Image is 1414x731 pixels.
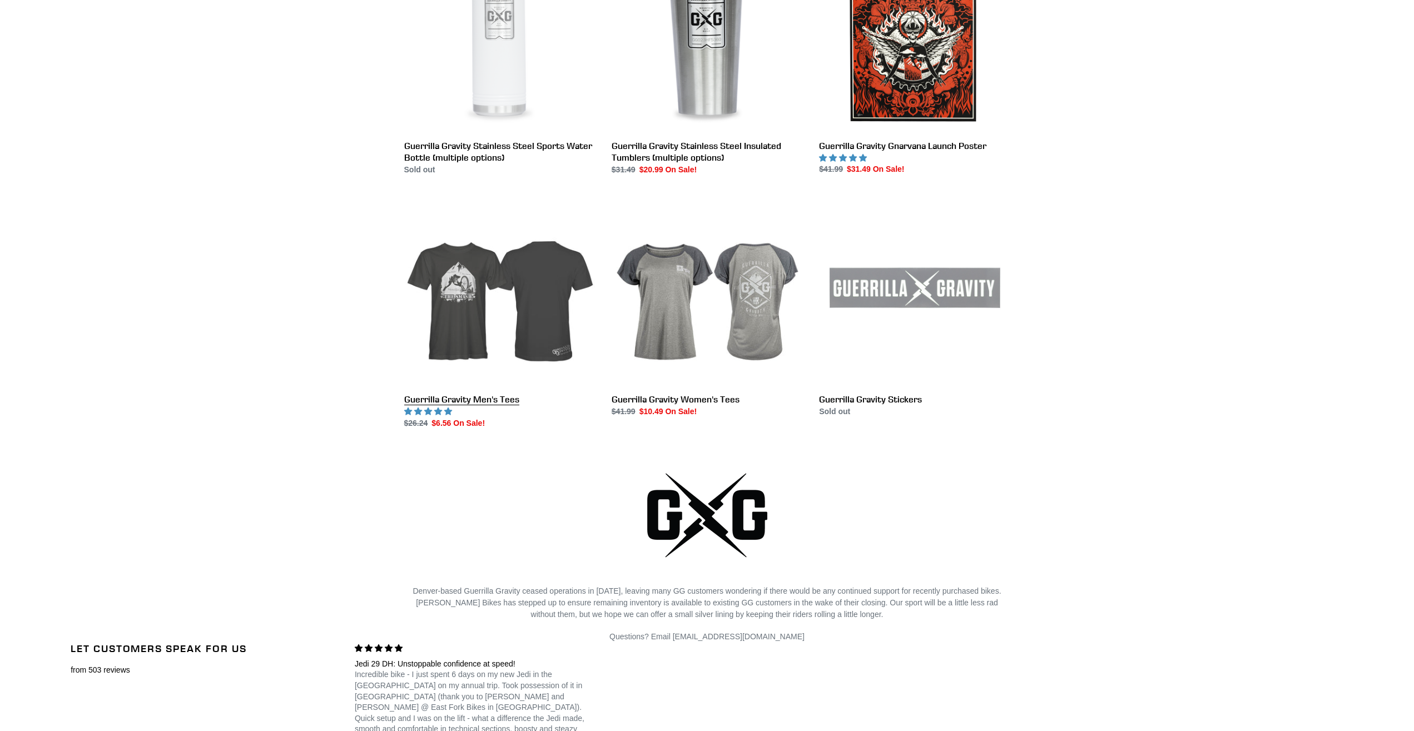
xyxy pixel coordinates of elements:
[71,643,325,655] h2: Let customers speak for us
[355,659,584,670] div: Jedi 29 DH: Unstoppable confidence at speed!
[404,631,1010,643] p: Questions? Email [EMAIL_ADDRESS][DOMAIN_NAME]
[355,643,584,654] div: 5 stars
[413,586,1001,595] span: Denver-based Guerrilla Gravity ceased operations in [DATE], leaving many GG customers wondering i...
[71,664,325,676] span: from 503 reviews
[416,598,998,619] span: [PERSON_NAME] Bikes has stepped up to ensure remaining inventory is available to existing GG cust...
